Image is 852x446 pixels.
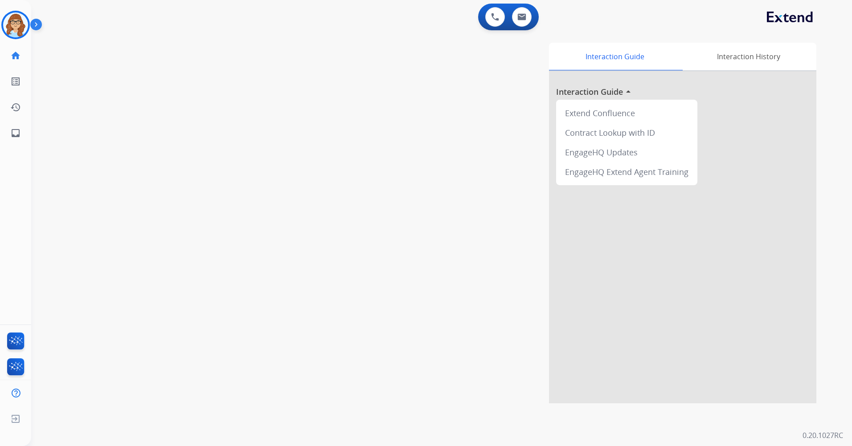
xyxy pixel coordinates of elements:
[10,76,21,87] mat-icon: list_alt
[10,102,21,113] mat-icon: history
[560,162,694,182] div: EngageHQ Extend Agent Training
[3,12,28,37] img: avatar
[560,103,694,123] div: Extend Confluence
[10,128,21,138] mat-icon: inbox
[549,43,680,70] div: Interaction Guide
[803,430,843,441] p: 0.20.1027RC
[680,43,816,70] div: Interaction History
[560,123,694,142] div: Contract Lookup with ID
[560,142,694,162] div: EngageHQ Updates
[10,50,21,61] mat-icon: home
